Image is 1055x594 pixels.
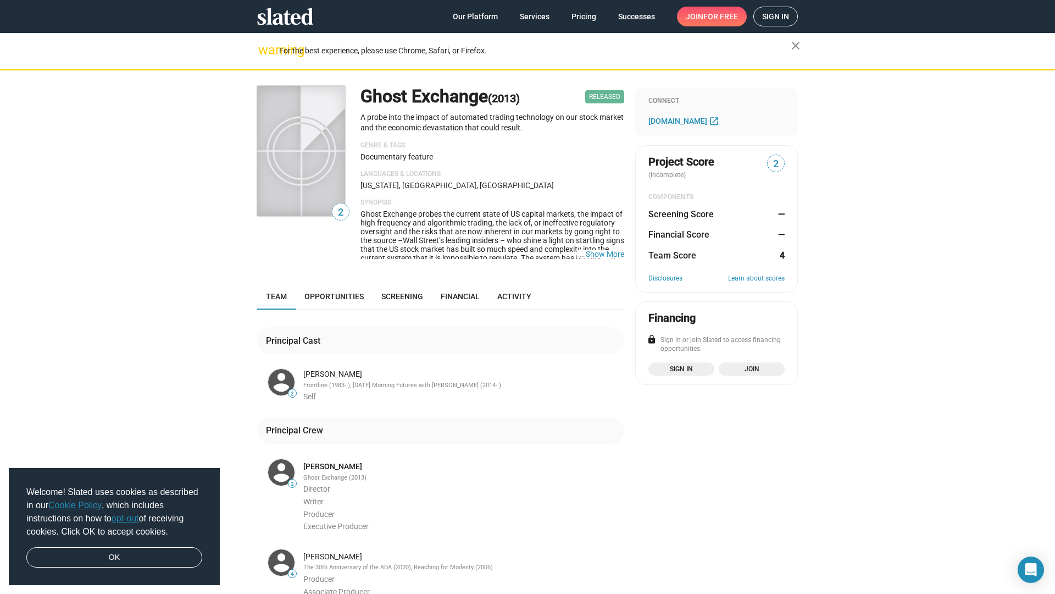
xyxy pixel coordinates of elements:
[648,274,682,283] a: Disclosures
[774,250,785,261] dd: 4
[789,39,802,52] mat-icon: close
[360,141,624,150] p: Genre & Tags
[303,392,316,401] span: Self
[453,7,498,26] span: Our Platform
[303,382,622,390] div: Frontline (1983- ), [DATE] Morning Futures with [PERSON_NAME] (2014- )
[296,283,373,310] a: Opportunities
[288,391,296,397] span: 2
[497,292,531,301] span: Activity
[9,468,220,586] div: cookieconsent
[304,292,364,301] span: Opportunities
[488,92,520,105] span: (2013)
[609,7,664,26] a: Successes
[488,283,540,310] a: Activity
[648,117,707,125] span: [DOMAIN_NAME]
[266,335,325,346] div: Principal Cast
[360,210,624,315] span: Ghost Exchange probes the current state of US capital markets, the impact of high frequency and a...
[586,250,624,258] button: …Show More
[303,369,622,380] div: [PERSON_NAME]
[303,575,335,584] span: Producer
[648,208,714,220] dt: Screening Score
[563,7,605,26] a: Pricing
[258,43,271,57] mat-icon: warning
[303,564,622,572] div: The 30th Anniversary of the ADA (2020), Reaching for Modesty (2006)
[686,7,738,26] span: Join
[360,152,433,161] span: Documentary feature
[279,43,791,58] div: For the best experience, please use Chrome, Safari, or Firefox.
[709,116,719,126] mat-icon: open_in_new
[303,474,622,482] div: Ghost Exchange (2013)
[288,571,296,577] span: 4
[762,7,789,26] span: Sign in
[768,157,784,172] span: 2
[360,181,554,190] span: [US_STATE], [GEOGRAPHIC_DATA], [GEOGRAPHIC_DATA]
[266,425,327,436] div: Principal Crew
[441,292,480,301] span: Financial
[332,205,349,220] span: 2
[373,283,432,310] a: Screening
[511,7,558,26] a: Services
[432,283,488,310] a: Financial
[728,274,785,283] a: Learn about scores
[266,292,287,301] span: Team
[381,292,423,301] span: Screening
[360,112,624,133] p: A probe into the impact of automated trading technology on our stock market and the economic deva...
[303,510,335,519] span: Producer
[648,155,714,169] span: Project Score
[648,97,785,106] div: Connect
[257,283,296,310] a: Team
[648,311,696,326] div: Financing
[618,7,655,26] span: Successes
[112,514,139,523] a: opt-out
[288,481,296,487] span: 2
[648,171,688,179] span: (incomplete)
[26,486,202,538] span: Welcome! Slated uses cookies as described in our , which includes instructions on how to of recei...
[648,114,722,128] a: [DOMAIN_NAME]
[655,364,708,375] span: Sign in
[648,250,696,261] dt: Team Score
[303,461,362,472] a: [PERSON_NAME]
[703,7,738,26] span: for free
[719,362,785,376] a: Join
[753,7,798,26] a: Sign in
[648,229,709,240] dt: Financial Score
[648,193,785,202] div: COMPONENTS
[585,90,624,103] span: Released
[774,208,785,220] dd: —
[647,334,657,344] mat-icon: lock
[303,522,369,531] span: Executive Producer
[360,85,520,108] h1: Ghost Exchange
[571,7,596,26] span: Pricing
[520,7,549,26] span: Services
[1018,557,1044,583] div: Open Intercom Messenger
[725,364,778,375] span: Join
[48,501,102,510] a: Cookie Policy
[360,199,624,207] p: Synopsis
[648,336,785,354] div: Sign in or join Slated to access financing opportunities.
[303,485,330,493] span: Director
[575,250,586,258] span: …
[26,547,202,568] a: dismiss cookie message
[774,229,785,240] dd: —
[677,7,747,26] a: Joinfor free
[360,170,624,179] p: Languages & Locations
[444,7,507,26] a: Our Platform
[303,552,622,562] div: [PERSON_NAME]
[303,497,324,506] span: Writer
[648,362,714,376] a: Sign in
